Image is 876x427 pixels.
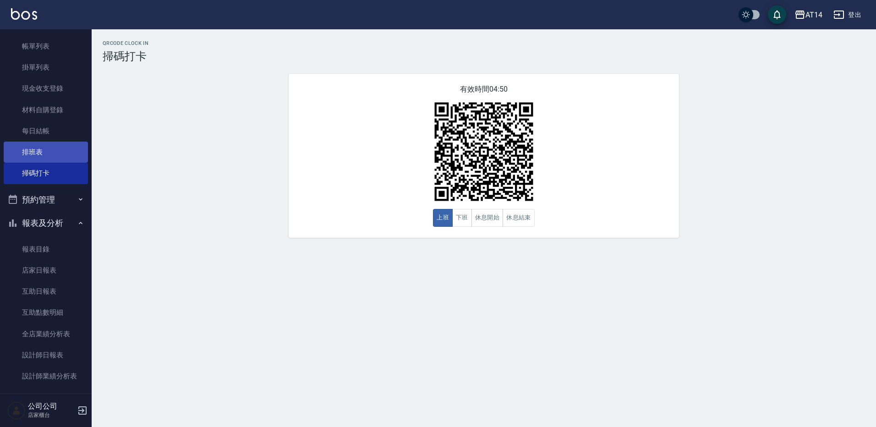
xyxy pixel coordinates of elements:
[4,120,88,142] a: 每日結帳
[28,411,75,419] p: 店家櫃台
[4,239,88,260] a: 報表目錄
[103,50,865,63] h3: 掃碼打卡
[4,188,88,212] button: 預約管理
[4,57,88,78] a: 掛單列表
[289,74,679,238] div: 有效時間 04:50
[4,36,88,57] a: 帳單列表
[4,142,88,163] a: 排班表
[4,99,88,120] a: 材料自購登錄
[805,9,822,21] div: AT14
[103,40,865,46] h2: QRcode Clock In
[4,260,88,281] a: 店家日報表
[4,211,88,235] button: 報表及分析
[4,302,88,323] a: 互助點數明細
[11,8,37,20] img: Logo
[4,163,88,184] a: 掃碼打卡
[4,345,88,366] a: 設計師日報表
[4,387,88,408] a: 設計師業績月報表
[452,209,472,227] button: 下班
[433,209,453,227] button: 上班
[830,6,865,23] button: 登出
[471,209,504,227] button: 休息開始
[7,401,26,420] img: Person
[4,281,88,302] a: 互助日報表
[791,5,826,24] button: AT14
[28,402,75,411] h5: 公司公司
[503,209,535,227] button: 休息結束
[768,5,786,24] button: save
[4,366,88,387] a: 設計師業績分析表
[4,78,88,99] a: 現金收支登錄
[4,323,88,345] a: 全店業績分析表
